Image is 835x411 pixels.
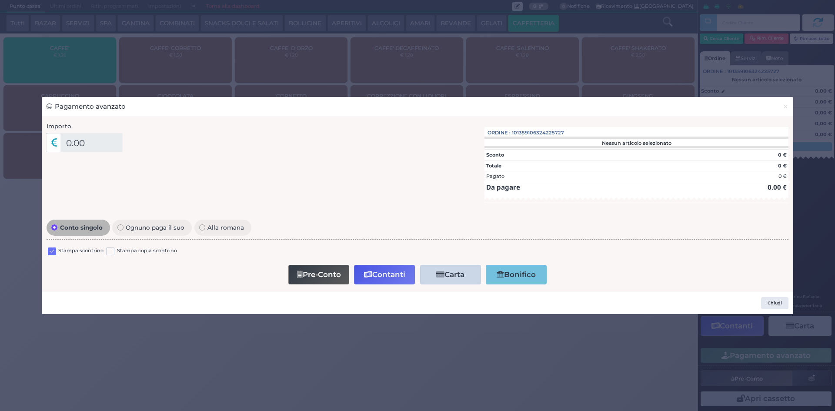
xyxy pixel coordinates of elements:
[486,265,547,284] button: Bonifico
[778,152,787,158] strong: 0 €
[768,183,787,191] strong: 0.00 €
[60,133,123,152] input: Es. 30.99
[486,152,504,158] strong: Sconto
[783,102,788,111] span: ×
[778,97,793,117] button: Chiudi
[761,297,788,309] button: Chiudi
[512,129,564,137] span: 101359106324225727
[288,265,349,284] button: Pre-Conto
[124,224,187,231] span: Ognuno paga il suo
[205,224,247,231] span: Alla romana
[486,183,520,191] strong: Da pagare
[117,247,177,255] label: Stampa copia scontrino
[484,140,788,146] div: Nessun articolo selezionato
[354,265,415,284] button: Contanti
[488,129,511,137] span: Ordine :
[47,102,126,112] h3: Pagamento avanzato
[486,163,501,169] strong: Totale
[58,247,104,255] label: Stampa scontrino
[47,122,71,130] label: Importo
[486,173,504,180] div: Pagato
[778,163,787,169] strong: 0 €
[778,173,787,180] div: 0 €
[57,224,105,231] span: Conto singolo
[420,265,481,284] button: Carta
